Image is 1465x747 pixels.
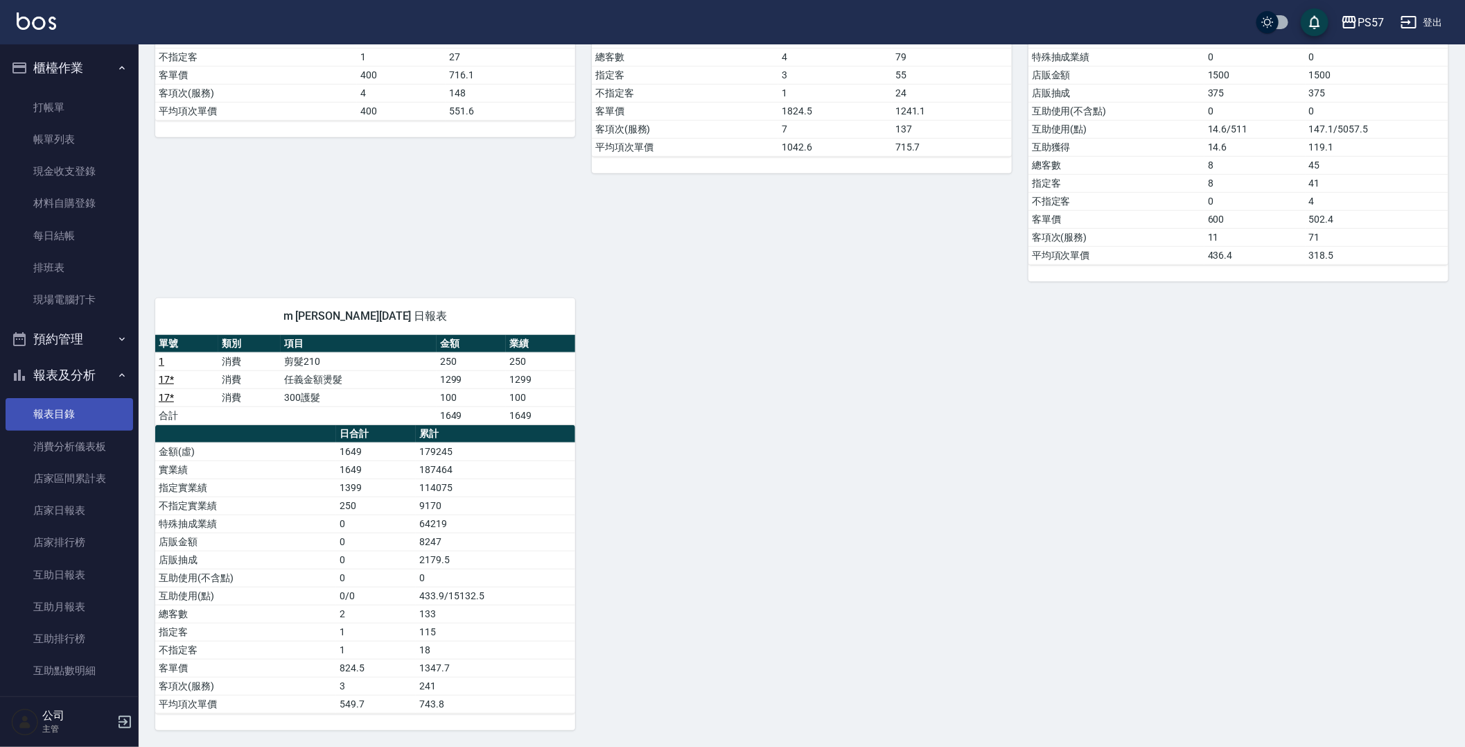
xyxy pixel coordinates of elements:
td: 消費 [218,388,281,406]
td: 27 [446,48,575,66]
a: 消費分析儀表板 [6,431,133,463]
th: 類別 [218,335,281,353]
td: 客項次(服務) [1028,228,1204,246]
td: 實業績 [155,461,336,479]
th: 項目 [281,335,436,353]
th: 業績 [506,335,575,353]
td: 1824.5 [778,102,892,120]
img: Logo [17,12,56,30]
td: 14.6/511 [1204,120,1306,138]
a: 店家日報表 [6,495,133,526]
td: 1399 [336,479,416,497]
td: 平均項次單價 [1028,246,1204,264]
a: 互助日報表 [6,559,133,591]
td: 3 [336,677,416,695]
td: 55 [892,66,1012,84]
td: 115 [416,623,575,641]
td: 不指定客 [592,84,778,102]
button: save [1301,8,1328,36]
td: 1 [336,641,416,659]
td: 14.6 [1204,138,1306,156]
td: 平均項次單價 [592,138,778,156]
td: 1 [778,84,892,102]
td: 總客數 [1028,156,1204,174]
td: 0 [336,515,416,533]
td: 1500 [1204,66,1306,84]
a: 材料自購登錄 [6,187,133,219]
td: 不指定客 [155,48,357,66]
td: 店販金額 [1028,66,1204,84]
a: 1 [159,356,164,367]
td: 148 [446,84,575,102]
td: 特殊抽成業績 [155,515,336,533]
td: 客項次(服務) [592,120,778,138]
td: 互助使用(不含點) [155,569,336,587]
td: 8 [1204,174,1306,192]
td: 100 [506,388,575,406]
button: 櫃檯作業 [6,50,133,86]
td: 433.9/15132.5 [416,587,575,605]
td: 1347.7 [416,659,575,677]
td: 互助使用(點) [1028,120,1204,138]
td: 不指定實業績 [155,497,336,515]
td: 0 [336,533,416,551]
td: 502.4 [1306,210,1448,228]
a: 現場電腦打卡 [6,284,133,316]
td: 1649 [336,443,416,461]
td: 0 [1306,48,1448,66]
td: 1 [357,48,446,66]
p: 主管 [42,723,113,735]
td: 客單價 [592,102,778,120]
td: 0 [336,551,416,569]
td: 79 [892,48,1012,66]
td: 824.5 [336,659,416,677]
td: 指定客 [592,66,778,84]
td: 100 [437,388,506,406]
td: 1649 [506,406,575,424]
td: 114075 [416,479,575,497]
td: 250 [506,352,575,370]
td: 客單價 [1028,210,1204,228]
td: 187464 [416,461,575,479]
img: Person [11,708,39,736]
a: 互助排行榜 [6,623,133,655]
a: 店家排行榜 [6,526,133,558]
td: 250 [437,352,506,370]
td: 743.8 [416,695,575,713]
td: 1649 [336,461,416,479]
span: m [PERSON_NAME][DATE] 日報表 [172,309,559,323]
a: 排班表 [6,252,133,284]
td: 消費 [218,352,281,370]
td: 特殊抽成業績 [1028,48,1204,66]
td: 金額(虛) [155,443,336,461]
td: 客項次(服務) [155,677,336,695]
td: 318.5 [1306,246,1448,264]
td: 24 [892,84,1012,102]
td: 3 [778,66,892,84]
td: 400 [357,66,446,84]
a: 報表目錄 [6,398,133,430]
td: 0 [336,569,416,587]
h5: 公司 [42,709,113,723]
td: 平均項次單價 [155,102,357,120]
td: 0/0 [336,587,416,605]
td: 375 [1306,84,1448,102]
a: 互助點數明細 [6,655,133,687]
td: 179245 [416,443,575,461]
td: 合計 [155,406,218,424]
td: 剪髮210 [281,352,436,370]
td: 4 [357,84,446,102]
a: 打帳單 [6,92,133,123]
button: 預約管理 [6,321,133,357]
td: 7 [778,120,892,138]
button: 報表及分析 [6,357,133,393]
td: 715.7 [892,138,1012,156]
td: 71 [1306,228,1448,246]
td: 137 [892,120,1012,138]
a: 現金收支登錄 [6,155,133,187]
td: 375 [1204,84,1306,102]
td: 716.1 [446,66,575,84]
td: 4 [1306,192,1448,210]
a: 帳單列表 [6,123,133,155]
td: 總客數 [155,605,336,623]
